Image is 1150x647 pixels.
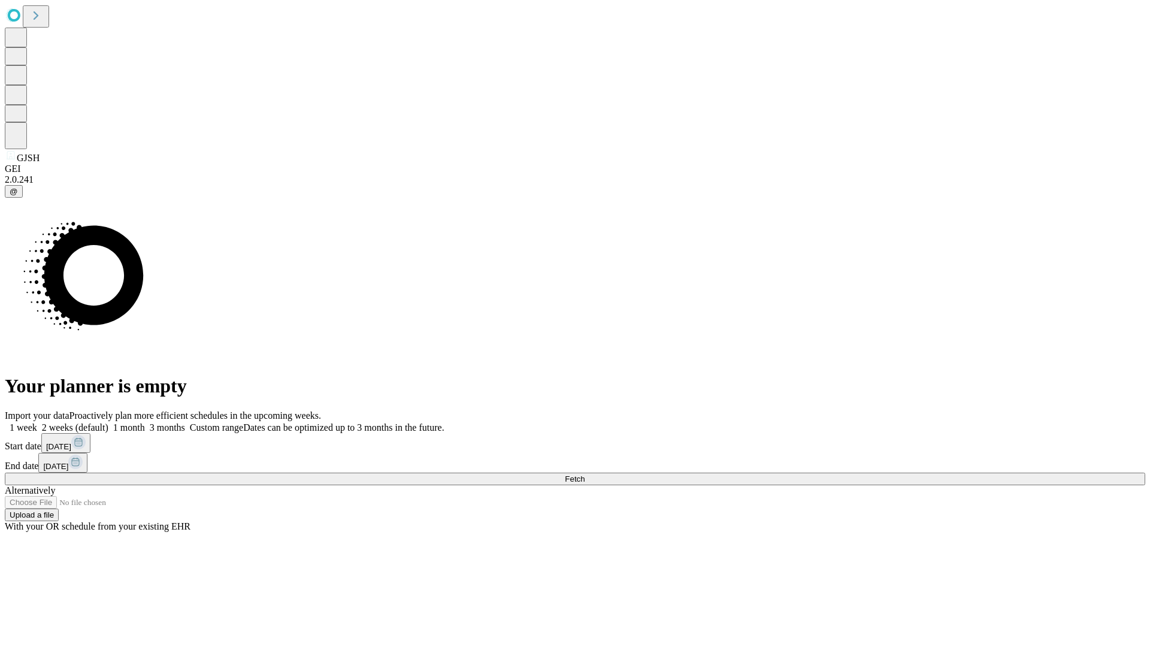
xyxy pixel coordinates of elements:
span: 2 weeks (default) [42,422,108,433]
button: [DATE] [38,453,87,473]
button: @ [5,185,23,198]
button: Fetch [5,473,1145,485]
span: 3 months [150,422,185,433]
span: [DATE] [43,462,68,471]
span: Custom range [190,422,243,433]
span: 1 month [113,422,145,433]
button: Upload a file [5,509,59,521]
h1: Your planner is empty [5,375,1145,397]
div: Start date [5,433,1145,453]
div: End date [5,453,1145,473]
span: With your OR schedule from your existing EHR [5,521,190,531]
span: @ [10,187,18,196]
span: 1 week [10,422,37,433]
span: Import your data [5,410,69,421]
span: GJSH [17,153,40,163]
div: 2.0.241 [5,174,1145,185]
span: [DATE] [46,442,71,451]
span: Proactively plan more efficient schedules in the upcoming weeks. [69,410,321,421]
button: [DATE] [41,433,90,453]
span: Dates can be optimized up to 3 months in the future. [243,422,444,433]
div: GEI [5,164,1145,174]
span: Fetch [565,474,585,483]
span: Alternatively [5,485,55,495]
